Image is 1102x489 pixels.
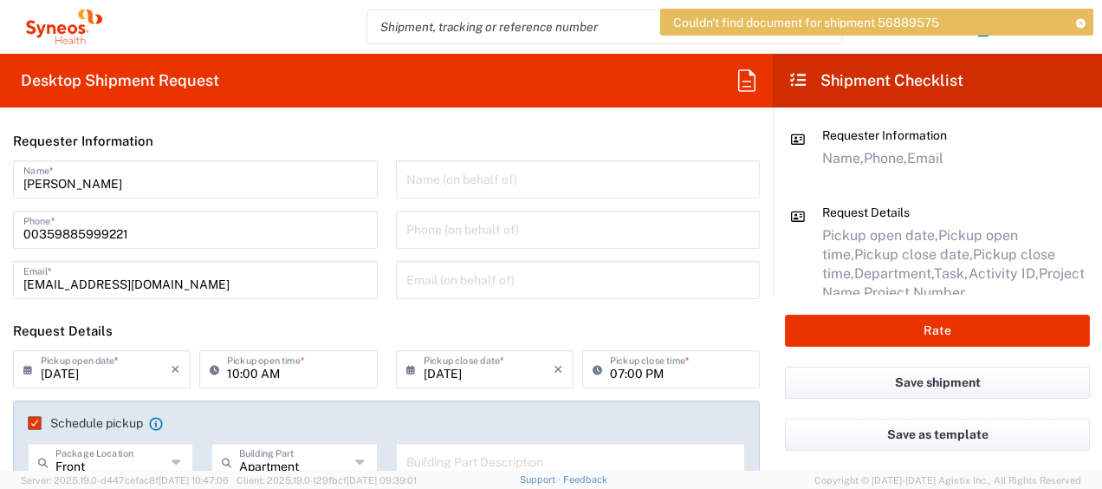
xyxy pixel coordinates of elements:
[907,150,943,166] span: Email
[28,416,143,430] label: Schedule pickup
[785,419,1090,451] button: Save as template
[822,205,910,219] span: Request Details
[822,150,864,166] span: Name,
[969,265,1039,282] span: Activity ID,
[814,473,1081,488] span: Copyright © [DATE]-[DATE] Agistix Inc., All Rights Reserved
[822,128,947,142] span: Requester Information
[785,367,1090,399] button: Save shipment
[673,15,939,30] span: Couldn't find document for shipment 56889575
[159,475,229,486] span: [DATE] 10:47:06
[237,475,417,486] span: Client: 2025.19.0-129fbcf
[934,265,969,282] span: Task,
[822,227,938,244] span: Pickup open date,
[554,355,563,383] i: ×
[854,265,934,282] span: Department,
[13,133,153,150] h2: Requester Information
[171,355,180,383] i: ×
[854,246,973,263] span: Pickup close date,
[347,475,417,486] span: [DATE] 09:39:01
[367,10,816,43] input: Shipment, tracking or reference number
[13,323,113,340] h2: Request Details
[520,474,563,485] a: Support
[21,475,229,486] span: Server: 2025.19.0-d447cefac8f
[785,315,1090,347] button: Rate
[864,150,907,166] span: Phone,
[563,474,607,485] a: Feedback
[864,284,965,301] span: Project Number
[788,70,963,91] h2: Shipment Checklist
[21,70,219,91] h2: Desktop Shipment Request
